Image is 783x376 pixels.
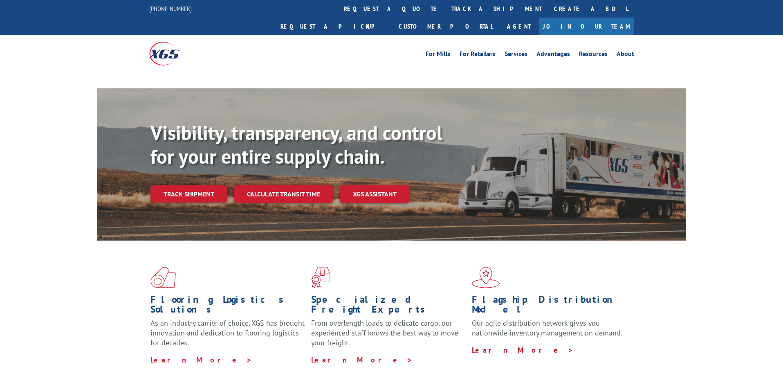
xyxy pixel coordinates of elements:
[539,18,634,35] a: Join Our Team
[472,295,626,318] h1: Flagship Distribution Model
[340,185,410,203] a: XGS ASSISTANT
[505,51,527,60] a: Services
[311,295,466,318] h1: Specialized Freight Experts
[579,51,608,60] a: Resources
[393,18,499,35] a: Customer Portal
[460,51,496,60] a: For Retailers
[234,185,333,203] a: Calculate transit time
[499,18,539,35] a: Agent
[311,318,466,355] p: From overlength loads to delicate cargo, our experienced staff knows the best way to move your fr...
[311,355,413,365] a: Learn More >
[150,318,305,347] span: As an industry carrier of choice, XGS has brought innovation and dedication to flooring logistics...
[150,120,442,169] b: Visibility, transparency, and control for your entire supply chain.
[472,318,622,338] span: Our agile distribution network gives you nationwide inventory management on demand.
[149,5,192,13] a: [PHONE_NUMBER]
[150,355,252,365] a: Learn More >
[274,18,393,35] a: Request a pickup
[426,51,451,60] a: For Mills
[150,185,227,203] a: Track shipment
[150,295,305,318] h1: Flooring Logistics Solutions
[617,51,634,60] a: About
[472,267,500,288] img: xgs-icon-flagship-distribution-model-red
[311,267,330,288] img: xgs-icon-focused-on-flooring-red
[150,267,176,288] img: xgs-icon-total-supply-chain-intelligence-red
[536,51,570,60] a: Advantages
[472,345,574,355] a: Learn More >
